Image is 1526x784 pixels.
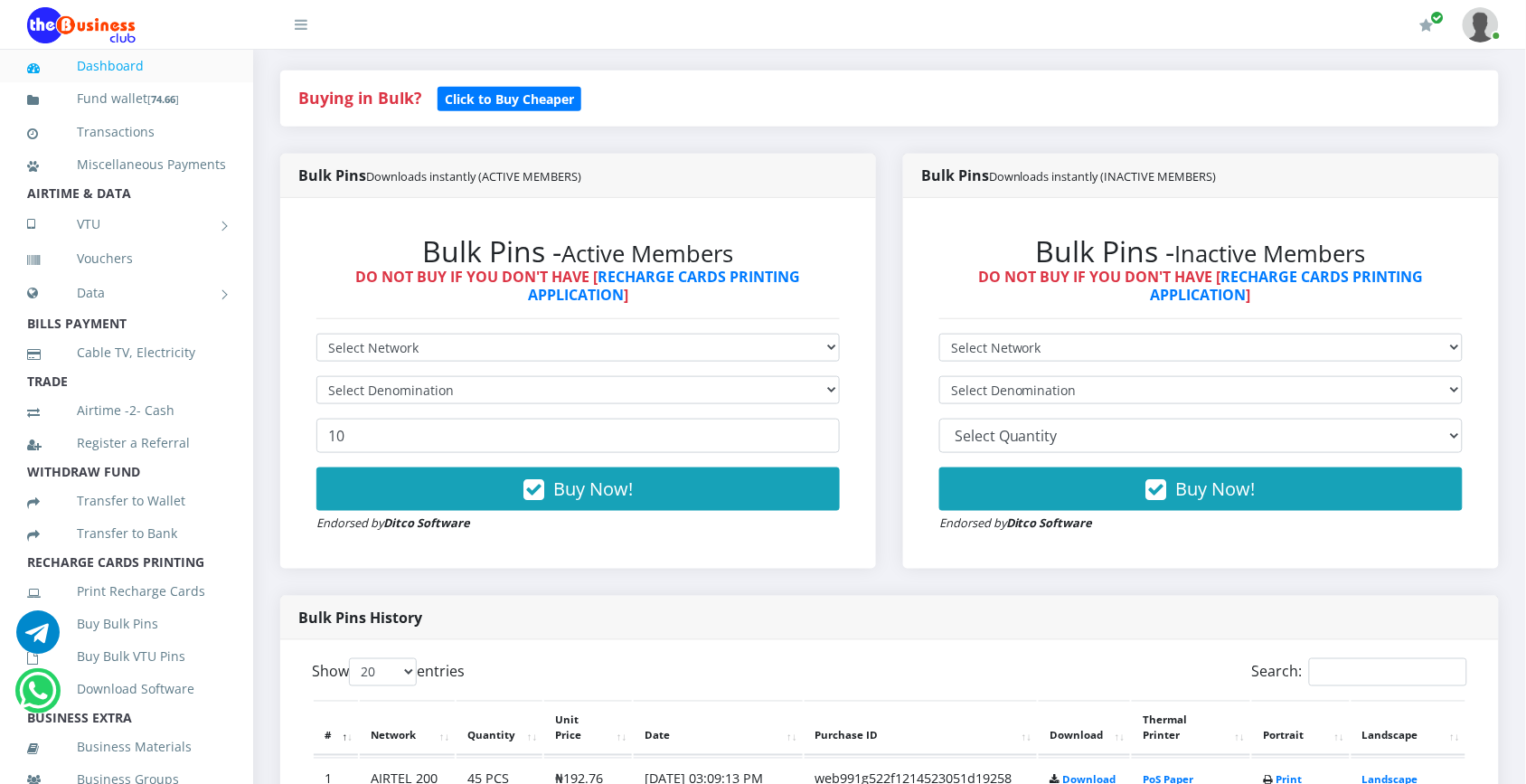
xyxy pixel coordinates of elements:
a: Vouchers [27,238,226,279]
a: Transfer to Wallet [27,480,226,522]
th: Quantity: activate to sort column ascending [457,701,542,757]
strong: Bulk Pins [921,165,1217,185]
th: Download: activate to sort column ascending [1039,701,1130,757]
small: Endorsed by [939,515,1093,531]
th: Landscape: activate to sort column ascending [1352,701,1465,757]
a: Register a Referral [27,422,226,464]
i: Renew/Upgrade Subscription [1420,18,1434,33]
a: Buy Bulk VTU Pins [27,636,226,677]
h2: Bulk Pins - [316,234,840,269]
a: RECHARGE CARDS PRINTING APPLICATION [1151,267,1424,304]
span: Buy Now! [1176,477,1256,501]
a: Miscellaneous Payments [27,144,226,185]
h2: Bulk Pins - [939,234,1463,269]
span: Renew/Upgrade Subscription [1431,11,1445,24]
a: Transactions [27,111,226,153]
img: Logo [27,7,136,43]
small: Active Members [562,238,734,269]
strong: Buying in Bulk? [298,87,421,109]
strong: Ditco Software [383,515,470,531]
small: Downloads instantly (ACTIVE MEMBERS) [366,168,581,184]
a: Chat for support [16,624,60,654]
small: [ ] [147,92,179,106]
small: Inactive Members [1175,238,1366,269]
a: Dashboard [27,45,226,87]
label: Show entries [312,658,465,686]
b: 74.66 [151,92,175,106]
a: Business Materials [27,726,226,768]
small: Endorsed by [316,515,470,531]
label: Search: [1252,658,1467,686]
a: VTU [27,202,226,247]
small: Downloads instantly (INACTIVE MEMBERS) [989,168,1217,184]
a: Click to Buy Cheaper [438,87,581,109]
input: Search: [1309,658,1467,686]
a: Buy Bulk Pins [27,603,226,645]
a: Chat for support [19,683,56,713]
strong: Bulk Pins [298,165,581,185]
span: Buy Now! [553,477,633,501]
a: Print Recharge Cards [27,571,226,612]
a: Airtime -2- Cash [27,390,226,431]
a: Download Software [27,668,226,710]
a: Transfer to Bank [27,513,226,554]
b: Click to Buy Cheaper [445,90,574,108]
th: #: activate to sort column descending [314,701,358,757]
strong: DO NOT BUY IF YOU DON'T HAVE [ ] [979,267,1424,304]
th: Purchase ID: activate to sort column ascending [805,701,1037,757]
a: Fund wallet[74.66] [27,78,226,120]
strong: Ditco Software [1006,515,1093,531]
strong: DO NOT BUY IF YOU DON'T HAVE [ ] [356,267,801,304]
a: Cable TV, Electricity [27,332,226,373]
input: Enter Quantity [316,419,840,453]
img: User [1463,7,1499,43]
th: Thermal Printer: activate to sort column ascending [1132,701,1250,757]
button: Buy Now! [316,468,840,511]
select: Showentries [349,658,417,686]
a: RECHARGE CARDS PRINTING APPLICATION [528,267,801,304]
button: Buy Now! [939,468,1463,511]
a: Data [27,270,226,316]
th: Unit Price: activate to sort column ascending [544,701,632,757]
th: Network: activate to sort column ascending [360,701,455,757]
strong: Bulk Pins History [298,608,422,628]
th: Date: activate to sort column ascending [634,701,803,757]
th: Portrait: activate to sort column ascending [1252,701,1350,757]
